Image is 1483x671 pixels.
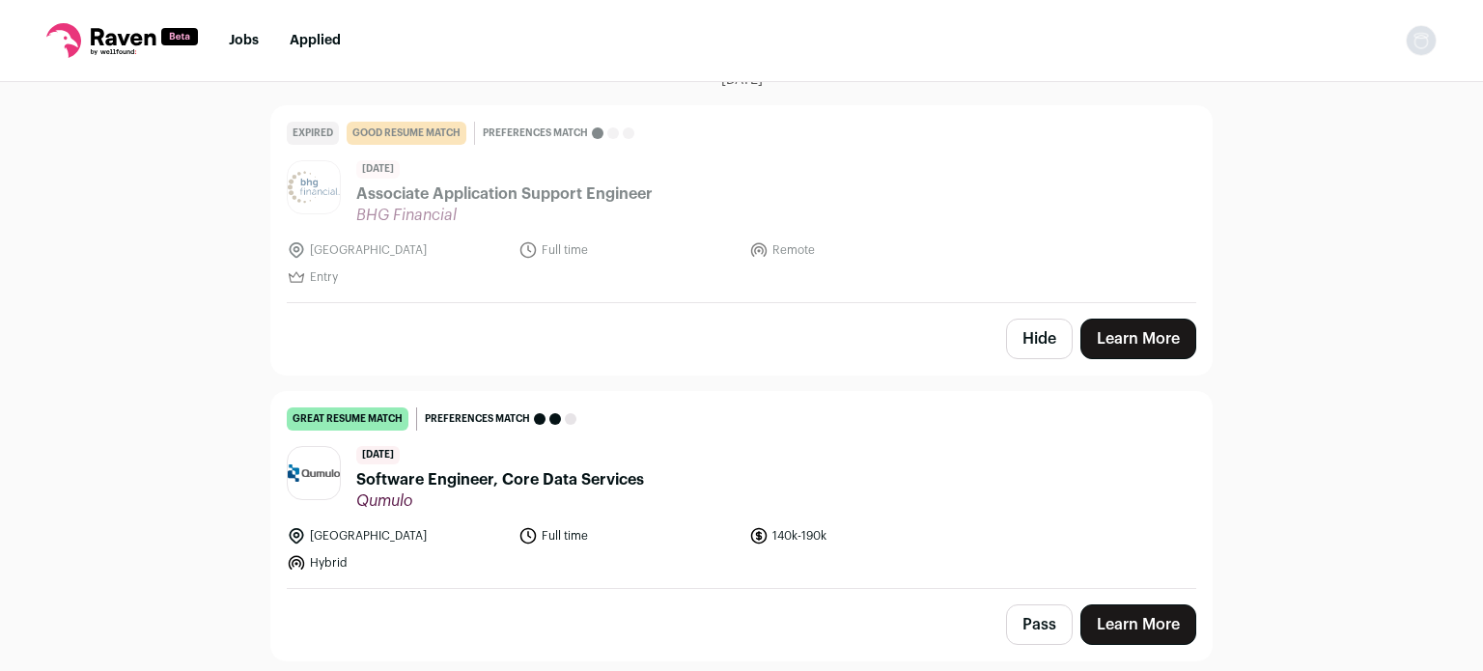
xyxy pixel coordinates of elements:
[356,160,400,179] span: [DATE]
[1080,604,1196,645] a: Learn More
[425,409,530,429] span: Preferences match
[356,182,653,206] span: Associate Application Support Engineer
[356,491,644,511] span: Qumulo
[1006,319,1073,359] button: Hide
[1006,604,1073,645] button: Pass
[287,553,507,573] li: Hybrid
[518,526,739,545] li: Full time
[356,468,644,491] span: Software Engineer, Core Data Services
[271,106,1212,302] a: Expired good resume match Preferences match [DATE] Associate Application Support Engineer BHG Fin...
[287,122,339,145] div: Expired
[356,206,653,225] span: BHG Financial
[518,240,739,260] li: Full time
[749,240,969,260] li: Remote
[1406,25,1437,56] img: nopic.png
[290,34,341,47] a: Applied
[287,240,507,260] li: [GEOGRAPHIC_DATA]
[229,34,259,47] a: Jobs
[483,124,588,143] span: Preferences match
[347,122,466,145] div: good resume match
[271,392,1212,588] a: great resume match Preferences match [DATE] Software Engineer, Core Data Services Qumulo [GEOGRAP...
[287,267,507,287] li: Entry
[288,464,340,482] img: f232b3113c1f266bed6c169d1502e3603cfcb17e42315239c42092cdb8e95e15.png
[749,526,969,545] li: 140k-190k
[288,161,340,213] img: 580a201058ca2dd3503ed1e8181fbf7d3e0e8b06bbf87fb0ef759f2a8f176194.png
[356,446,400,464] span: [DATE]
[287,407,408,431] div: great resume match
[1080,319,1196,359] a: Learn More
[287,526,507,545] li: [GEOGRAPHIC_DATA]
[1406,25,1437,56] button: Open dropdown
